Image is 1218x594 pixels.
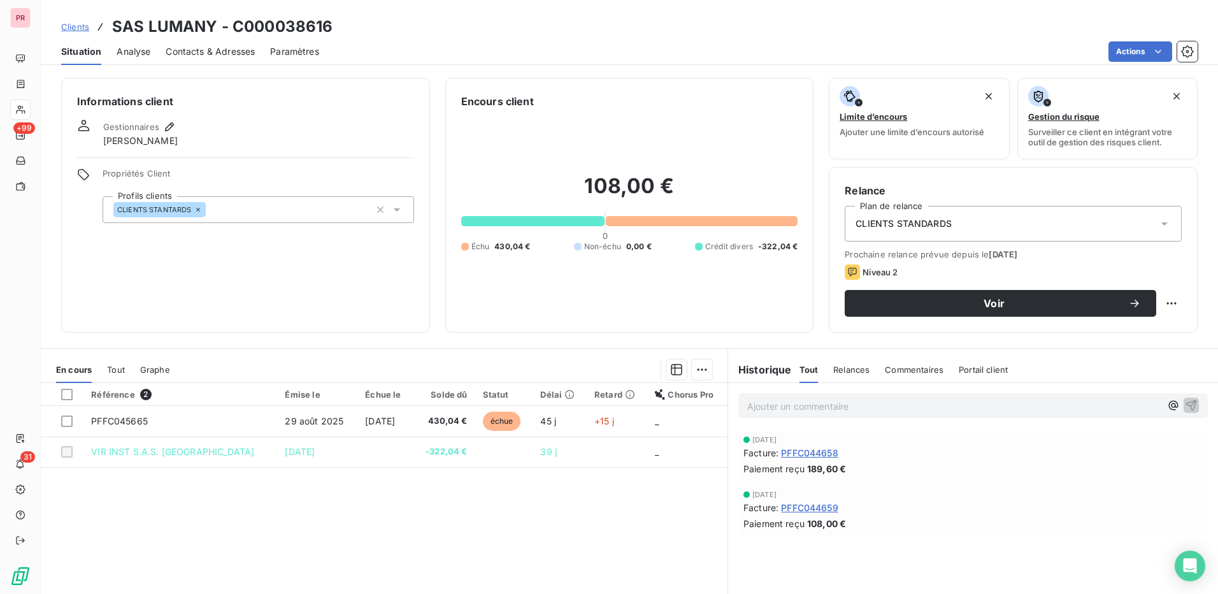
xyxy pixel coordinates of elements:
[56,365,92,375] span: En cours
[705,241,753,252] span: Crédit divers
[781,501,838,514] span: PFFC044659
[471,241,490,252] span: Échu
[112,15,333,38] h3: SAS LUMANY - C000038616
[833,365,870,375] span: Relances
[1108,41,1172,62] button: Actions
[584,241,621,252] span: Non-échu
[752,436,777,444] span: [DATE]
[420,415,467,428] span: 430,04 €
[103,168,414,186] span: Propriétés Client
[285,389,350,400] div: Émise le
[840,127,984,137] span: Ajouter une limite d’encours autorisé
[117,206,192,214] span: CLIENTS STANTARDS
[860,298,1128,308] span: Voir
[91,446,254,457] span: VIR INST S.A.S. [GEOGRAPHIC_DATA]
[781,446,838,460] span: PFFC044658
[10,8,31,28] div: PR
[461,173,798,212] h2: 108,00 €
[840,112,907,122] span: Limite d’encours
[540,416,556,426] span: 45 j
[959,365,1008,375] span: Portail client
[743,501,778,514] span: Facture :
[594,416,614,426] span: +15 j
[728,362,792,377] h6: Historique
[845,290,1156,317] button: Voir
[461,94,534,109] h6: Encours client
[1028,127,1187,147] span: Surveiller ce client en intégrant votre outil de gestion des risques client.
[140,389,152,400] span: 2
[20,451,35,463] span: 31
[91,389,269,400] div: Référence
[1017,78,1198,159] button: Gestion du risqueSurveiller ce client en intégrant votre outil de gestion des risques client.
[594,389,640,400] div: Retard
[103,122,159,132] span: Gestionnaires
[420,445,467,458] span: -322,04 €
[743,517,805,530] span: Paiement reçu
[117,45,150,58] span: Analyse
[420,389,467,400] div: Solde dû
[285,416,343,426] span: 29 août 2025
[140,365,170,375] span: Graphe
[483,389,526,400] div: Statut
[61,45,101,58] span: Situation
[758,241,798,252] span: -322,04 €
[61,22,89,32] span: Clients
[494,241,530,252] span: 430,04 €
[103,134,178,147] span: [PERSON_NAME]
[856,217,952,230] span: CLIENTS STANDARDS
[743,462,805,475] span: Paiement reçu
[285,446,315,457] span: [DATE]
[13,122,35,134] span: +99
[1175,551,1205,581] div: Open Intercom Messenger
[845,249,1182,259] span: Prochaine relance prévue depuis le
[61,20,89,33] a: Clients
[799,365,819,375] span: Tout
[540,446,557,457] span: 39 j
[807,517,846,530] span: 108,00 €
[655,389,720,400] div: Chorus Pro
[270,45,319,58] span: Paramètres
[540,389,578,400] div: Délai
[752,491,777,498] span: [DATE]
[655,446,659,457] span: _
[626,241,652,252] span: 0,00 €
[989,249,1017,259] span: [DATE]
[166,45,255,58] span: Contacts & Adresses
[743,446,778,460] span: Facture :
[365,416,395,426] span: [DATE]
[365,389,405,400] div: Échue le
[845,183,1182,198] h6: Relance
[107,365,125,375] span: Tout
[655,416,659,426] span: _
[807,462,846,475] span: 189,60 €
[603,231,608,241] span: 0
[863,267,898,277] span: Niveau 2
[10,566,31,586] img: Logo LeanPay
[206,204,216,215] input: Ajouter une valeur
[1028,112,1100,122] span: Gestion du risque
[885,365,943,375] span: Commentaires
[483,412,521,431] span: échue
[91,416,148,426] span: PFFC045665
[77,94,414,109] h6: Informations client
[829,78,1009,159] button: Limite d’encoursAjouter une limite d’encours autorisé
